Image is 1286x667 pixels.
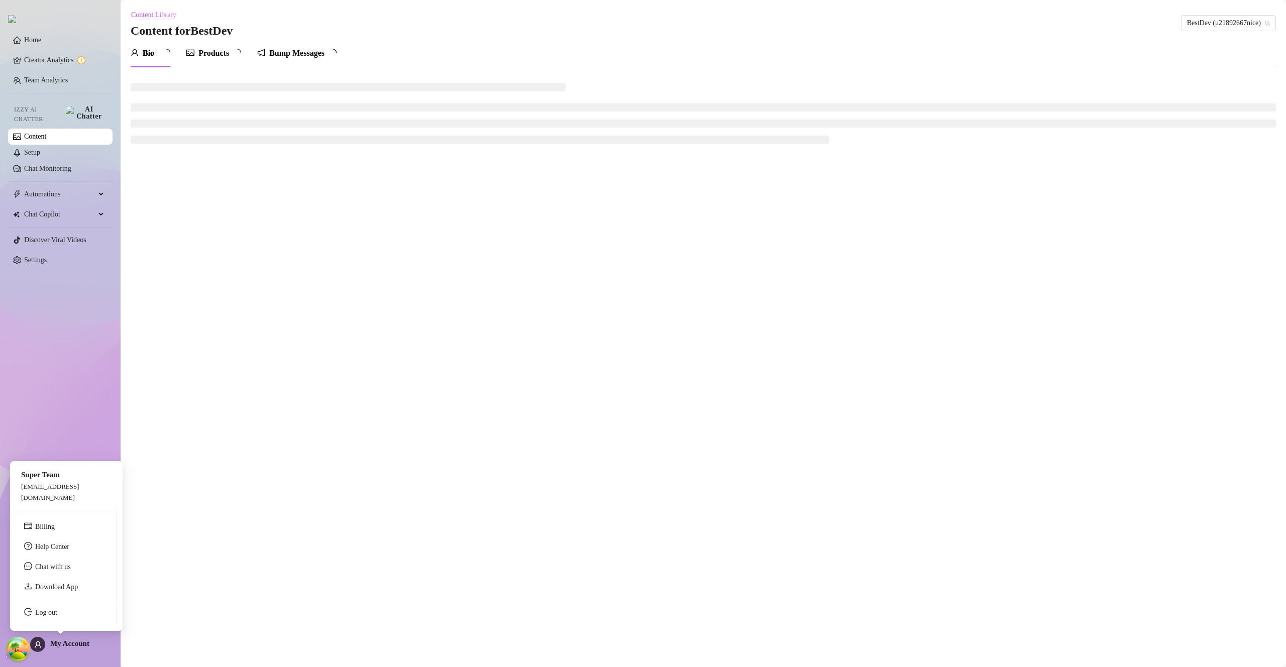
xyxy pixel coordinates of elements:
a: Creator Analytics exclamation-circle [24,52,104,68]
a: Home [24,36,41,44]
div: Bio [143,47,154,59]
img: AI Chatter [66,106,104,120]
div: Products [198,47,229,59]
span: notification [257,49,265,57]
span: build [5,652,12,659]
img: logo.svg [8,15,16,23]
span: user [34,641,42,648]
a: Log out [35,609,57,616]
h3: Content for BestDev [131,23,233,39]
img: Chat Copilot [13,211,20,218]
li: Log out [16,605,116,621]
span: Super Team [21,471,60,479]
span: Chat Copilot [24,206,95,223]
a: Content [24,133,46,140]
a: Settings [24,256,47,264]
a: Billing [35,523,55,530]
a: Download App [35,583,78,591]
span: BestDev (u21892667nice) [1187,16,1270,31]
span: [EMAIL_ADDRESS][DOMAIN_NAME] [21,483,79,501]
span: Content Library [131,11,176,19]
span: picture [186,49,194,57]
span: thunderbolt [13,190,21,198]
span: Automations [24,186,95,202]
a: Discover Viral Videos [24,236,86,244]
span: message [24,562,32,570]
div: Bump Messages [269,47,325,59]
span: My Account [50,639,89,647]
a: Team Analytics [24,76,68,84]
li: Billing [16,519,116,535]
a: Help Center [35,543,69,550]
span: Chat with us [35,563,71,571]
button: Open Tanstack query devtools [8,639,28,659]
span: loading [162,49,170,57]
span: loading [329,49,337,57]
span: loading [233,49,241,57]
a: Setup [24,149,40,156]
span: team [1264,20,1270,26]
span: Izzy AI Chatter [14,105,62,124]
a: Chat Monitoring [24,165,71,172]
span: user [131,49,139,57]
button: Content Library [131,7,184,23]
